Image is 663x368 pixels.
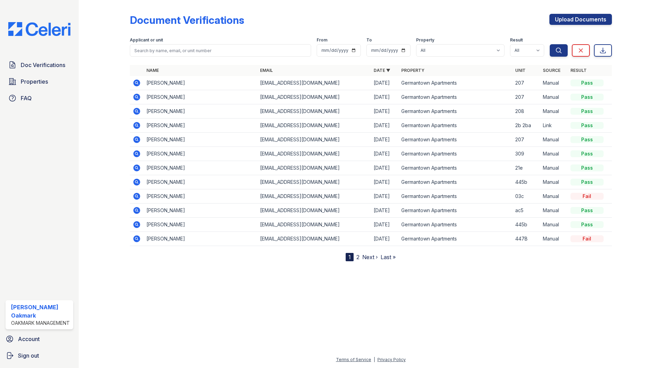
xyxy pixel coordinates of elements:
a: Last » [381,254,396,261]
td: 309 [512,147,540,161]
td: Germantown Apartments [398,232,512,246]
td: [DATE] [371,147,398,161]
td: Manual [540,90,568,104]
td: [EMAIL_ADDRESS][DOMAIN_NAME] [257,119,371,133]
td: Germantown Apartments [398,189,512,204]
div: Oakmark Management [11,320,70,327]
td: [PERSON_NAME] [144,119,257,133]
td: [DATE] [371,189,398,204]
td: Germantown Apartments [398,218,512,232]
td: 445b [512,218,540,232]
td: [EMAIL_ADDRESS][DOMAIN_NAME] [257,175,371,189]
td: Germantown Apartments [398,76,512,90]
a: FAQ [6,91,73,105]
td: Manual [540,104,568,119]
td: [EMAIL_ADDRESS][DOMAIN_NAME] [257,133,371,147]
span: FAQ [21,94,32,102]
td: [PERSON_NAME] [144,90,257,104]
div: Pass [570,150,604,157]
td: [EMAIL_ADDRESS][DOMAIN_NAME] [257,218,371,232]
td: [EMAIL_ADDRESS][DOMAIN_NAME] [257,147,371,161]
div: [PERSON_NAME] Oakmark [11,303,70,320]
td: Manual [540,133,568,147]
td: [EMAIL_ADDRESS][DOMAIN_NAME] [257,204,371,218]
a: Result [570,68,587,73]
a: Sign out [3,349,76,362]
td: 207 [512,90,540,104]
a: Terms of Service [336,357,371,362]
div: Pass [570,221,604,228]
td: Germantown Apartments [398,90,512,104]
td: [PERSON_NAME] [144,232,257,246]
td: [DATE] [371,76,398,90]
a: Upload Documents [549,14,612,25]
a: Account [3,332,76,346]
td: ac5 [512,204,540,218]
label: From [317,37,327,43]
td: [EMAIL_ADDRESS][DOMAIN_NAME] [257,90,371,104]
td: [EMAIL_ADDRESS][DOMAIN_NAME] [257,189,371,204]
a: Property [401,68,424,73]
label: Property [416,37,434,43]
a: Properties [6,75,73,88]
td: [EMAIL_ADDRESS][DOMAIN_NAME] [257,232,371,246]
div: Fail [570,235,604,242]
td: Manual [540,218,568,232]
td: [PERSON_NAME] [144,133,257,147]
td: Germantown Apartments [398,204,512,218]
div: Document Verifications [130,14,244,26]
td: 208 [512,104,540,119]
td: 03c [512,189,540,204]
td: 445b [512,175,540,189]
td: [PERSON_NAME] [144,175,257,189]
td: [DATE] [371,204,398,218]
td: [DATE] [371,133,398,147]
td: [PERSON_NAME] [144,76,257,90]
div: Pass [570,179,604,186]
td: [PERSON_NAME] [144,104,257,119]
span: Account [18,335,40,343]
label: Result [510,37,523,43]
td: [DATE] [371,119,398,133]
td: Manual [540,232,568,246]
td: Manual [540,147,568,161]
td: Germantown Apartments [398,104,512,119]
td: 207 [512,76,540,90]
td: [PERSON_NAME] [144,147,257,161]
td: [DATE] [371,218,398,232]
div: | [374,357,375,362]
td: 21e [512,161,540,175]
td: Germantown Apartments [398,175,512,189]
td: 447B [512,232,540,246]
a: Email [260,68,273,73]
a: Unit [515,68,526,73]
td: [EMAIL_ADDRESS][DOMAIN_NAME] [257,104,371,119]
td: Manual [540,76,568,90]
td: [DATE] [371,161,398,175]
img: CE_Logo_Blue-a8612792a0a2168367f1c8372b55b34899dd931a85d93a1a3d3e32e68fde9ad4.png [3,22,76,36]
td: [DATE] [371,175,398,189]
label: Applicant or unit [130,37,163,43]
td: Manual [540,161,568,175]
td: Manual [540,189,568,204]
div: 1 [346,253,354,261]
label: To [366,37,372,43]
a: 2 [356,254,359,261]
div: Pass [570,122,604,129]
td: Germantown Apartments [398,133,512,147]
td: Germantown Apartments [398,147,512,161]
td: [DATE] [371,232,398,246]
td: [PERSON_NAME] [144,204,257,218]
td: Manual [540,204,568,218]
div: Pass [570,79,604,86]
td: [PERSON_NAME] [144,189,257,204]
input: Search by name, email, or unit number [130,44,311,57]
td: Link [540,119,568,133]
a: Next › [362,254,378,261]
td: [DATE] [371,90,398,104]
div: Pass [570,207,604,214]
td: [EMAIL_ADDRESS][DOMAIN_NAME] [257,76,371,90]
td: [DATE] [371,104,398,119]
td: [EMAIL_ADDRESS][DOMAIN_NAME] [257,161,371,175]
